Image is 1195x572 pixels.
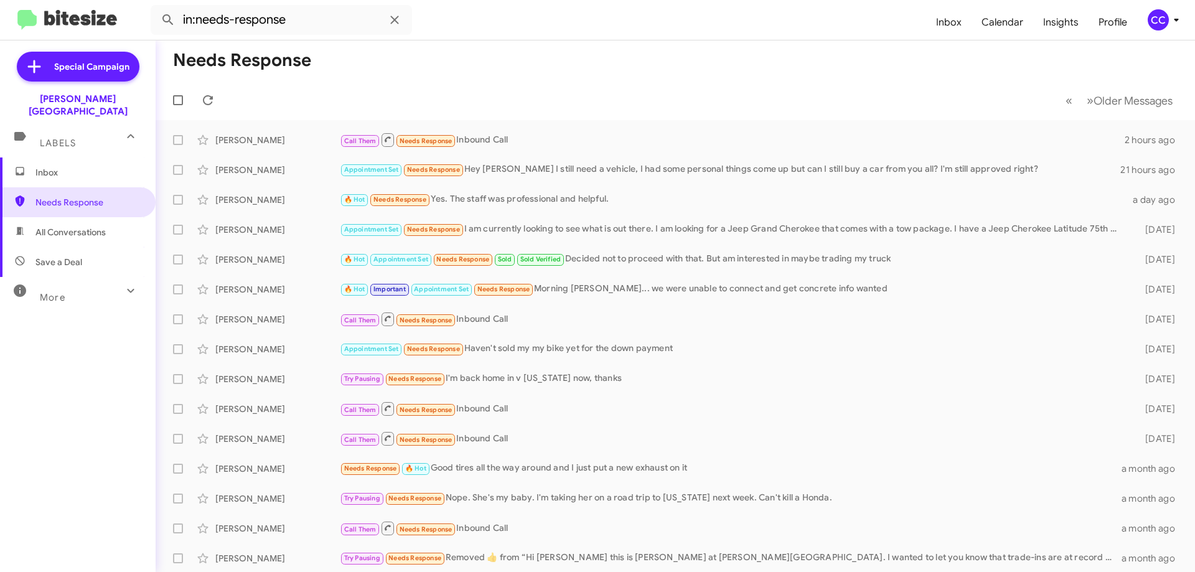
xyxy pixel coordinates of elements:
[344,525,377,533] span: Call Them
[344,255,365,263] span: 🔥 Hot
[1137,9,1181,30] button: CC
[340,461,1122,476] div: Good tires all the way around and I just put a new exhaust on it
[407,345,460,353] span: Needs Response
[407,225,460,233] span: Needs Response
[373,285,406,293] span: Important
[344,166,399,174] span: Appointment Set
[400,436,452,444] span: Needs Response
[344,195,365,204] span: 🔥 Hot
[340,372,1125,386] div: I'm back home in v [US_STATE] now, thanks
[1089,4,1137,40] a: Profile
[1058,88,1080,113] button: Previous
[215,164,340,176] div: [PERSON_NAME]
[477,285,530,293] span: Needs Response
[344,375,380,383] span: Try Pausing
[340,132,1125,148] div: Inbound Call
[344,345,399,353] span: Appointment Set
[215,134,340,146] div: [PERSON_NAME]
[340,431,1125,446] div: Inbound Call
[340,491,1122,505] div: Nope. She's my baby. I'm taking her on a road trip to [US_STATE] next week. Can't kill a Honda.
[344,494,380,502] span: Try Pausing
[344,436,377,444] span: Call Them
[215,313,340,326] div: [PERSON_NAME]
[40,138,76,149] span: Labels
[344,285,365,293] span: 🔥 Hot
[1125,403,1185,415] div: [DATE]
[54,60,129,73] span: Special Campaign
[340,401,1125,416] div: Inbound Call
[340,311,1125,327] div: Inbound Call
[373,195,426,204] span: Needs Response
[1087,93,1094,108] span: »
[35,196,141,209] span: Needs Response
[340,282,1125,296] div: Morning [PERSON_NAME]... we were unable to connect and get concrete info wanted
[215,492,340,505] div: [PERSON_NAME]
[340,520,1122,536] div: Inbound Call
[340,551,1122,565] div: Removed ‌👍‌ from “ Hi [PERSON_NAME] this is [PERSON_NAME] at [PERSON_NAME][GEOGRAPHIC_DATA]. I wa...
[407,166,460,174] span: Needs Response
[1125,283,1185,296] div: [DATE]
[215,552,340,565] div: [PERSON_NAME]
[1125,433,1185,445] div: [DATE]
[35,256,82,268] span: Save a Deal
[400,525,452,533] span: Needs Response
[1122,522,1185,535] div: a month ago
[340,192,1125,207] div: Yes. The staff was professional and helpful.
[344,554,380,562] span: Try Pausing
[1120,164,1185,176] div: 21 hours ago
[340,162,1120,177] div: Hey [PERSON_NAME] I still need a vehicle, I had some personal things come up but can I still buy ...
[215,373,340,385] div: [PERSON_NAME]
[1125,343,1185,355] div: [DATE]
[215,283,340,296] div: [PERSON_NAME]
[344,464,397,472] span: Needs Response
[344,316,377,324] span: Call Them
[926,4,972,40] a: Inbox
[972,4,1033,40] a: Calendar
[520,255,561,263] span: Sold Verified
[1125,373,1185,385] div: [DATE]
[1122,462,1185,475] div: a month ago
[1125,134,1185,146] div: 2 hours ago
[1125,313,1185,326] div: [DATE]
[215,343,340,355] div: [PERSON_NAME]
[340,222,1125,237] div: I am currently looking to see what is out there. I am looking for a Jeep Grand Cherokee that come...
[215,253,340,266] div: [PERSON_NAME]
[173,50,311,70] h1: Needs Response
[344,406,377,414] span: Call Them
[498,255,512,263] span: Sold
[388,375,441,383] span: Needs Response
[436,255,489,263] span: Needs Response
[1059,88,1180,113] nav: Page navigation example
[1033,4,1089,40] a: Insights
[1125,223,1185,236] div: [DATE]
[1122,492,1185,505] div: a month ago
[151,5,412,35] input: Search
[1079,88,1180,113] button: Next
[388,554,441,562] span: Needs Response
[1066,93,1072,108] span: «
[414,285,469,293] span: Appointment Set
[373,255,428,263] span: Appointment Set
[1148,9,1169,30] div: CC
[400,406,452,414] span: Needs Response
[1125,194,1185,206] div: a day ago
[405,464,426,472] span: 🔥 Hot
[340,252,1125,266] div: Decided not to proceed with that. But am interested in maybe trading my truck
[344,137,377,145] span: Call Them
[215,194,340,206] div: [PERSON_NAME]
[344,225,399,233] span: Appointment Set
[215,462,340,475] div: [PERSON_NAME]
[35,166,141,179] span: Inbox
[17,52,139,82] a: Special Campaign
[40,292,65,303] span: More
[340,342,1125,356] div: Haven't sold my my bike yet for the down payment
[215,223,340,236] div: [PERSON_NAME]
[400,137,452,145] span: Needs Response
[1122,552,1185,565] div: a month ago
[1125,253,1185,266] div: [DATE]
[1094,94,1173,108] span: Older Messages
[215,403,340,415] div: [PERSON_NAME]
